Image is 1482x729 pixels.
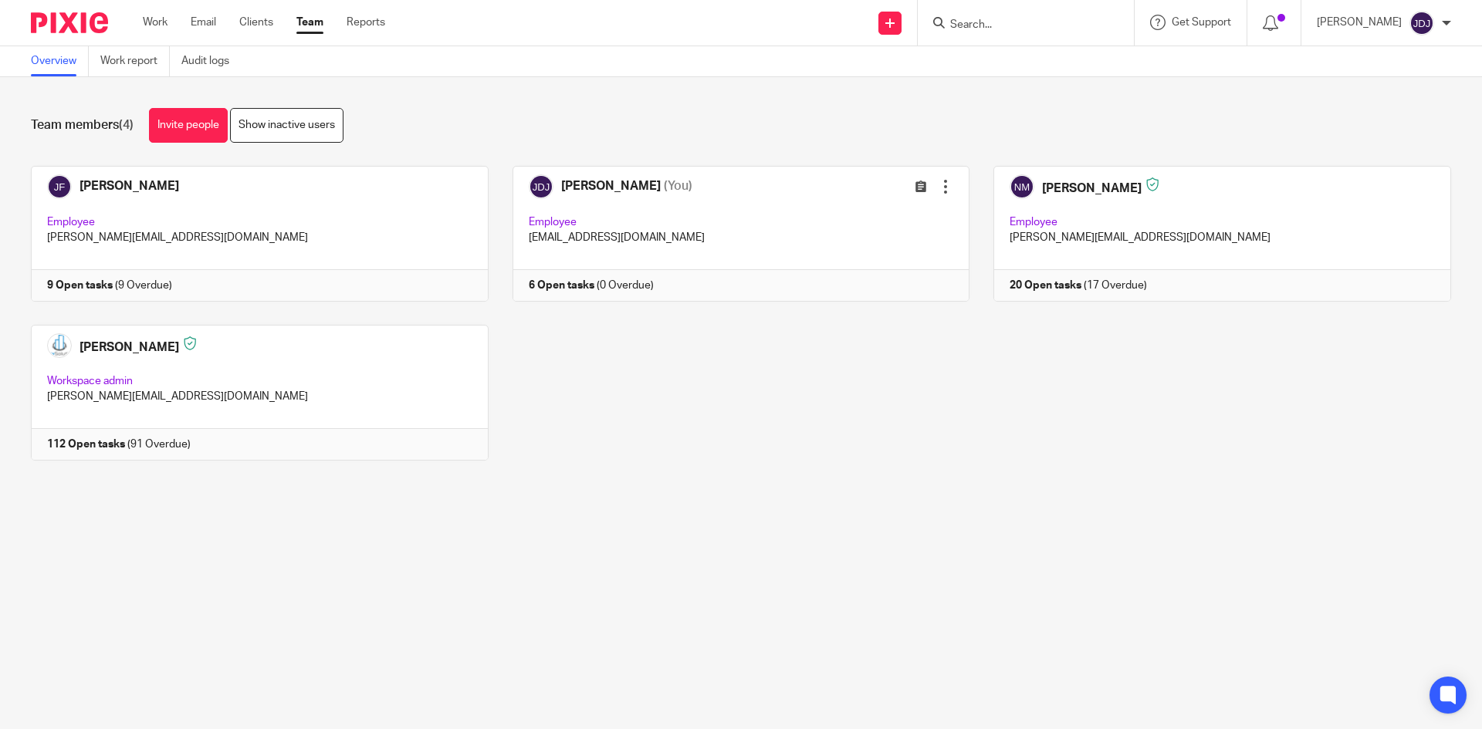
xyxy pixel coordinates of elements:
[31,117,134,133] h1: Team members
[230,108,343,143] a: Show inactive users
[949,19,1088,32] input: Search
[31,12,108,33] img: Pixie
[100,46,170,76] a: Work report
[296,15,323,30] a: Team
[31,46,89,76] a: Overview
[1409,11,1434,35] img: svg%3E
[1317,15,1402,30] p: [PERSON_NAME]
[143,15,167,30] a: Work
[1172,17,1231,28] span: Get Support
[119,119,134,131] span: (4)
[181,46,241,76] a: Audit logs
[191,15,216,30] a: Email
[347,15,385,30] a: Reports
[149,108,228,143] a: Invite people
[239,15,273,30] a: Clients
